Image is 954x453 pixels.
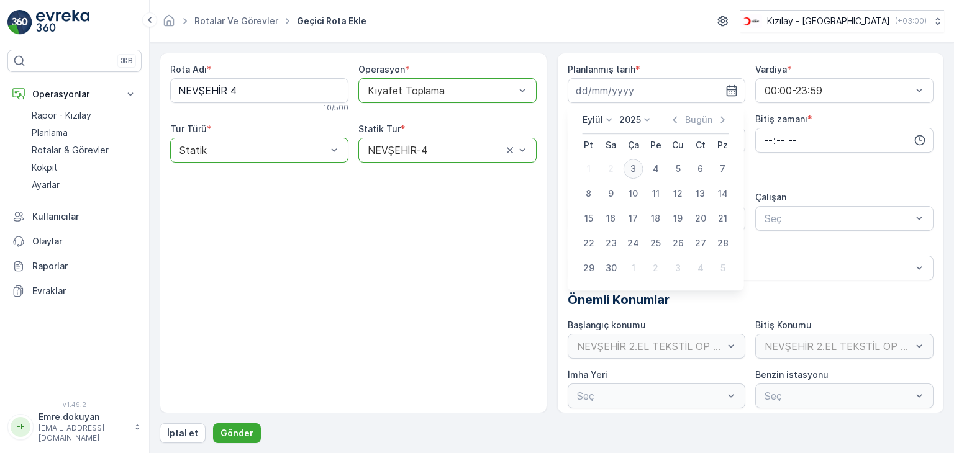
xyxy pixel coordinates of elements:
span: Geçici Rota Ekle [294,15,369,27]
p: Gönder [220,427,253,439]
label: Statik Tur [358,123,401,134]
label: Başlangıç konumu [568,320,646,330]
div: 5 [668,159,688,179]
label: Planlanmış tarih [568,64,635,74]
div: 3 [624,159,643,179]
p: Kokpit [32,161,58,174]
p: Kızılay - [GEOGRAPHIC_DATA] [767,15,890,27]
p: Eylül [583,114,603,126]
a: Ana Sayfa [162,19,176,29]
div: 5 [713,258,733,278]
div: 2 [646,258,666,278]
div: 27 [691,233,711,253]
div: 25 [646,233,666,253]
div: 1 [624,258,643,278]
div: 3 [668,258,688,278]
div: 13 [691,184,711,204]
th: Çarşamba [622,134,645,156]
div: 8 [579,184,599,204]
div: 4 [646,159,666,179]
button: EEEmre.dokuyan[EMAIL_ADDRESS][DOMAIN_NAME] [7,411,142,443]
p: 10 / 500 [323,103,348,113]
th: Cuma [667,134,689,156]
p: İptal et [167,427,198,439]
th: Pazar [712,134,734,156]
div: 21 [713,209,733,228]
div: 30 [601,258,621,278]
div: 2 [601,159,621,179]
div: 12 [668,184,688,204]
a: Raporlar [7,254,142,279]
div: 19 [668,209,688,228]
a: Ayarlar [27,176,142,194]
p: Seç [765,211,912,226]
div: EE [11,417,30,437]
button: Gönder [213,423,261,443]
div: 24 [624,233,643,253]
p: ( +03:00 ) [895,16,927,26]
div: 16 [601,209,621,228]
div: 23 [601,233,621,253]
div: 4 [691,258,711,278]
p: Raporlar [32,260,137,272]
div: 11 [646,184,666,204]
label: Bitiş zamanı [755,114,807,124]
a: Evraklar [7,279,142,303]
div: 29 [579,258,599,278]
div: 7 [713,159,733,179]
img: logo_light-DOdMpM7g.png [36,10,89,35]
p: Olaylar [32,235,137,248]
img: k%C4%B1z%C4%B1lay_D5CCths_t1JZB0k.png [740,14,762,28]
p: Bugün [685,114,712,126]
a: Planlama [27,124,142,141]
label: Çalışan [755,192,786,202]
a: Rapor - Kızılay [27,107,142,124]
label: Vardiya [755,64,787,74]
button: Kızılay - [GEOGRAPHIC_DATA](+03:00) [740,10,944,32]
a: Kullanıcılar [7,204,142,229]
th: Pazartesi [578,134,600,156]
input: dd/mm/yyyy [568,78,746,103]
p: Evraklar [32,285,137,297]
p: Planlama [32,127,68,139]
div: 18 [646,209,666,228]
a: Kokpit [27,159,142,176]
p: Rapor - Kızılay [32,109,91,122]
label: Tur Türü [170,123,207,134]
th: Cumartesi [689,134,712,156]
p: Rotalar & Görevler [32,144,109,156]
p: Kullanıcılar [32,210,137,223]
label: Operasyon [358,64,405,74]
div: 10 [624,184,643,204]
div: 20 [691,209,711,228]
button: Operasyonlar [7,82,142,107]
p: Emre.dokuyan [39,411,128,423]
a: Rotalar ve Görevler [194,16,278,26]
p: [EMAIL_ADDRESS][DOMAIN_NAME] [39,423,128,443]
p: Operasyonlar [32,88,117,101]
label: İmha Yeri [568,369,607,380]
label: Rota Adı [170,64,207,74]
p: 2025 [619,114,641,126]
div: 6 [691,159,711,179]
div: 28 [713,233,733,253]
div: 22 [579,233,599,253]
div: 26 [668,233,688,253]
label: Benzin istasyonu [755,369,829,380]
button: İptal et [160,423,206,443]
p: ⌘B [120,56,133,66]
div: 17 [624,209,643,228]
a: Olaylar [7,229,142,254]
span: v 1.49.2 [7,401,142,408]
div: 14 [713,184,733,204]
img: logo [7,10,32,35]
div: 1 [579,159,599,179]
label: Bitiş Konumu [755,320,812,330]
div: 15 [579,209,599,228]
div: 9 [601,184,621,204]
th: Perşembe [645,134,667,156]
p: Önemli Konumlar [568,290,934,309]
th: Salı [600,134,622,156]
p: Seç [577,261,912,276]
a: Rotalar & Görevler [27,141,142,159]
